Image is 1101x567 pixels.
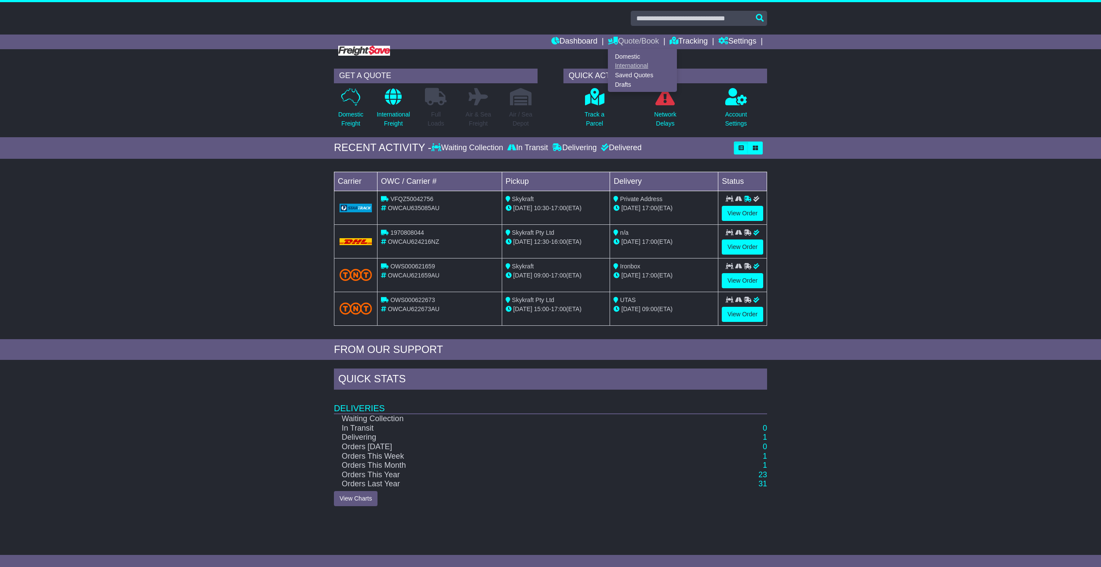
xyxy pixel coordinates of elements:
div: (ETA) [613,237,714,246]
span: 09:00 [534,272,549,279]
span: 10:30 [534,205,549,211]
a: Saved Quotes [608,71,676,80]
img: Freight Save [338,46,390,56]
span: UTAS [620,296,635,303]
td: Delivery [610,172,718,191]
td: In Transit [334,424,687,433]
a: Track aParcel [584,88,605,133]
span: 17:00 [642,238,657,245]
span: 17:00 [551,306,566,312]
span: n/a [620,229,628,236]
span: 17:00 [642,205,657,211]
div: Quote/Book [608,49,677,92]
div: Delivering [550,143,599,153]
div: Delivered [599,143,642,153]
p: Network Delays [654,110,676,128]
span: [DATE] [513,205,532,211]
div: QUICK ACTIONS [563,69,767,83]
span: OWCAU622673AU [388,306,440,312]
p: Domestic Freight [338,110,363,128]
span: [DATE] [621,238,640,245]
span: Skykraft [512,263,534,270]
a: AccountSettings [725,88,748,133]
p: Air / Sea Depot [509,110,532,128]
p: International Freight [377,110,410,128]
td: Delivering [334,433,687,442]
span: 16:00 [551,238,566,245]
a: Domestic [608,52,676,61]
span: Skykraft [512,195,534,202]
a: InternationalFreight [376,88,410,133]
div: In Transit [505,143,550,153]
div: GET A QUOTE [334,69,538,83]
p: Account Settings [725,110,747,128]
span: VFQZ50042756 [390,195,434,202]
div: - (ETA) [506,237,607,246]
div: Quick Stats [334,369,767,392]
div: (ETA) [613,204,714,213]
a: Drafts [608,80,676,89]
a: 0 [763,424,767,432]
div: - (ETA) [506,204,607,213]
a: Dashboard [551,35,598,49]
span: [DATE] [513,306,532,312]
span: Skykraft Pty Ltd [512,229,554,236]
a: View Order [722,307,763,322]
img: GetCarrierServiceLogo [340,204,372,212]
div: FROM OUR SUPPORT [334,343,767,356]
a: 23 [758,470,767,479]
div: (ETA) [613,305,714,314]
img: DHL.png [340,238,372,245]
img: TNT_Domestic.png [340,302,372,314]
a: 1 [763,452,767,460]
td: Waiting Collection [334,414,687,424]
span: OWS000622673 [390,296,435,303]
a: NetworkDelays [654,88,676,133]
a: View Charts [334,491,377,506]
a: 31 [758,479,767,488]
span: [DATE] [621,272,640,279]
td: Orders [DATE] [334,442,687,452]
td: Status [718,172,767,191]
p: Air & Sea Freight [466,110,491,128]
a: View Order [722,206,763,221]
span: 17:00 [551,205,566,211]
span: [DATE] [621,205,640,211]
a: View Order [722,239,763,255]
span: Skykraft Pty Ltd [512,296,554,303]
div: - (ETA) [506,271,607,280]
a: International [608,61,676,71]
td: Orders This Week [334,452,687,461]
span: 1970808044 [390,229,424,236]
span: OWCAU621659AU [388,272,440,279]
span: 15:00 [534,306,549,312]
span: 17:00 [551,272,566,279]
span: [DATE] [513,238,532,245]
span: [DATE] [621,306,640,312]
a: DomesticFreight [338,88,364,133]
span: OWS000621659 [390,263,435,270]
td: Orders Last Year [334,479,687,489]
td: Orders This Year [334,470,687,480]
a: 0 [763,442,767,451]
td: Orders This Month [334,461,687,470]
td: Pickup [502,172,610,191]
span: 17:00 [642,272,657,279]
a: Settings [718,35,756,49]
td: Deliveries [334,392,767,414]
span: OWCAU635085AU [388,205,440,211]
a: 1 [763,461,767,469]
span: [DATE] [513,272,532,279]
div: RECENT ACTIVITY - [334,142,431,154]
span: 09:00 [642,306,657,312]
a: View Order [722,273,763,288]
p: Full Loads [425,110,447,128]
div: - (ETA) [506,305,607,314]
td: Carrier [334,172,377,191]
a: Quote/Book [608,35,659,49]
div: (ETA) [613,271,714,280]
td: OWC / Carrier # [377,172,502,191]
span: Ironbox [620,263,640,270]
p: Track a Parcel [585,110,604,128]
a: 1 [763,433,767,441]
